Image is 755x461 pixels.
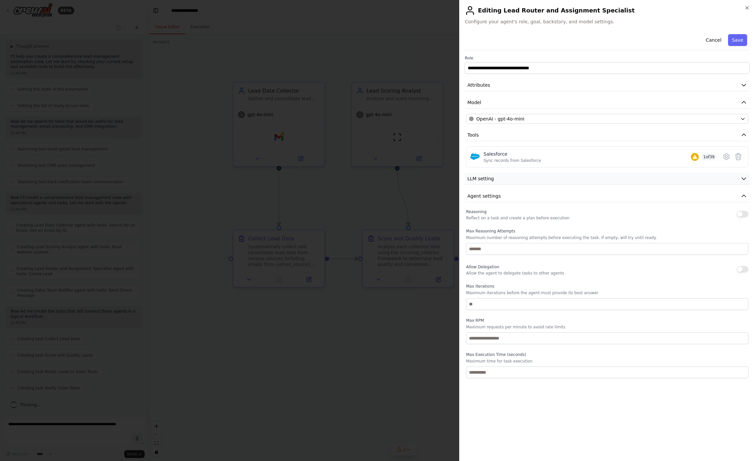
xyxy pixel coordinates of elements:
button: LLM setting [465,173,750,185]
span: OpenAI - gpt-4o-mini [476,116,524,122]
button: Delete tool [732,151,744,163]
p: Allow the agent to delegate tasks to other agents [466,271,564,276]
span: Model [467,99,481,106]
div: Sync records from Salesforce [484,158,541,163]
button: Agent settings [465,190,750,202]
span: Agent settings [467,193,501,199]
p: Maximum time for task execution [466,359,748,364]
p: Reflect on a task and create a plan before execution [466,215,569,221]
button: Configure tool [720,151,732,163]
label: Max Iterations [466,284,748,289]
span: 1 of 39 [701,154,717,160]
label: Max Reasoning Attempts [466,229,748,234]
div: Salesforce [484,151,541,157]
span: Allow Delegation [466,265,499,269]
label: Role [465,55,750,61]
h2: Editing Lead Router and Assignment Specialist [465,5,750,16]
button: Attributes [465,79,750,91]
img: Salesforce [470,152,480,161]
span: LLM setting [467,175,494,182]
p: Maximum requests per minute to avoid rate limits [466,324,748,330]
span: Reasoning [466,209,486,214]
p: Maximum number of reasoning attempts before executing the task. If empty, will try until ready. [466,235,748,240]
p: Maximum iterations before the agent must provide its best answer [466,290,748,296]
button: Tools [465,129,750,141]
button: OpenAI - gpt-4o-mini [466,114,748,124]
label: Max RPM [466,318,748,323]
span: Attributes [467,82,490,88]
span: Tools [467,132,479,138]
button: Save [728,34,747,46]
span: Configure your agent's role, goal, backstory, and model settings. [465,18,750,25]
label: Max Execution Time (seconds) [466,352,748,357]
button: Model [465,97,750,109]
button: Cancel [702,34,725,46]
